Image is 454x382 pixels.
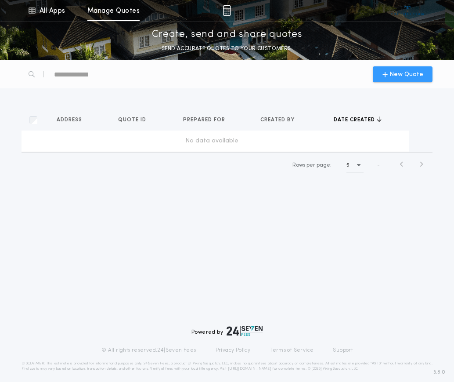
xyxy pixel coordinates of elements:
button: New Quote [373,66,432,82]
button: 5 [346,158,364,172]
span: - [377,161,380,169]
div: Powered by [191,326,263,336]
img: vs-icon [391,6,424,15]
span: Rows per page: [292,163,331,168]
div: No data available [25,137,399,146]
button: Date created [334,116,382,124]
p: DISCLAIMER: This estimate is provided for informational purposes only. 24|Seven Fees, a product o... [22,361,432,371]
button: Address [57,116,89,124]
span: New Quote [389,70,423,79]
a: Terms of Service [270,347,313,354]
a: Privacy Policy [216,347,251,354]
p: © All rights reserved. 24|Seven Fees [101,347,196,354]
button: Created by [260,116,301,124]
span: Created by [260,116,296,124]
span: Date created [334,116,377,124]
a: [URL][DOMAIN_NAME] [228,367,271,371]
img: img [223,5,231,16]
span: Address [57,116,84,124]
p: SEND ACCURATE QUOTES TO YOUR CUSTOMERS. [162,44,292,53]
img: logo [227,326,263,336]
button: Quote ID [118,116,153,124]
p: Create, send and share quotes [152,28,303,42]
span: Quote ID [118,116,148,124]
h1: 5 [346,161,350,170]
span: Prepared for [183,116,227,124]
span: 3.8.0 [433,368,445,376]
a: Support [333,347,353,354]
